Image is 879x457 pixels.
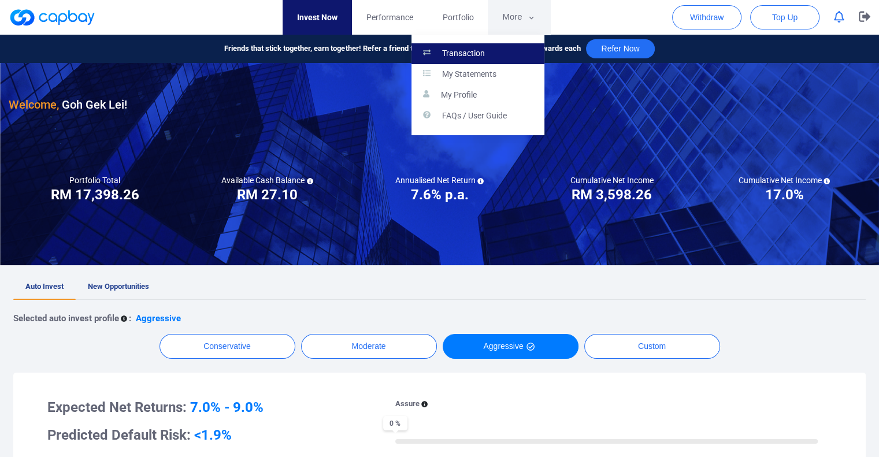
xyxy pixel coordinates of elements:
[411,43,544,64] a: Transaction
[411,85,544,106] a: My Profile
[442,111,507,121] p: FAQs / User Guide
[442,69,496,80] p: My Statements
[411,64,544,85] a: My Statements
[441,90,477,101] p: My Profile
[411,106,544,127] a: FAQs / User Guide
[442,49,485,59] p: Transaction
